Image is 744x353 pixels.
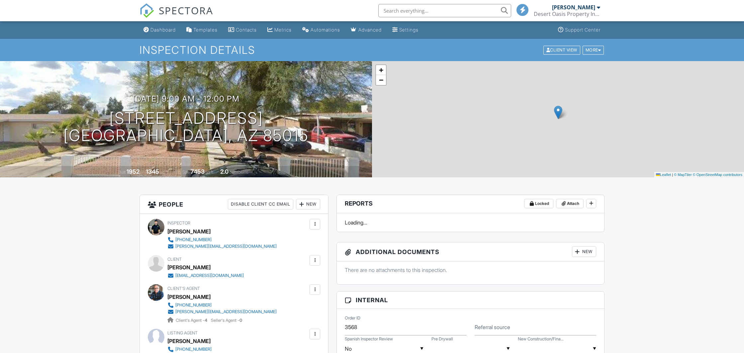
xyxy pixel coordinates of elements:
[141,24,178,36] a: Dashboard
[184,24,220,36] a: Templates
[167,286,200,291] span: Client's Agent
[236,27,257,33] div: Contacts
[220,168,229,175] div: 2.0
[167,243,277,250] a: [PERSON_NAME][EMAIL_ADDRESS][DOMAIN_NAME]
[399,27,418,33] div: Settings
[176,318,208,323] span: Client's Agent -
[390,24,421,36] a: Settings
[175,347,212,352] div: [PHONE_NUMBER]
[265,24,294,36] a: Metrics
[226,24,259,36] a: Contacts
[534,11,600,17] div: Desert Oasis Property Inspections
[572,246,596,257] div: New
[239,318,242,323] strong: 0
[379,66,383,74] span: +
[376,75,386,85] a: Zoom out
[175,303,212,308] div: [PHONE_NUMBER]
[583,45,604,54] div: More
[167,292,211,302] a: [PERSON_NAME]
[230,170,248,175] span: bathrooms
[63,110,309,145] h1: [STREET_ADDRESS] [GEOGRAPHIC_DATA], AZ 85015
[139,44,604,56] h1: Inspection Details
[274,27,292,33] div: Metrics
[167,221,190,225] span: Inspector
[554,106,562,119] img: Marker
[205,318,207,323] strong: 4
[358,27,382,33] div: Advanced
[140,195,328,214] h3: People
[674,173,692,177] a: © MapTiler
[167,257,182,262] span: Client
[167,226,211,236] div: [PERSON_NAME]
[146,168,159,175] div: 1345
[206,170,214,175] span: sq.ft.
[345,336,393,342] label: Spanish Inspector Review
[475,323,510,331] label: Referral source
[175,244,277,249] div: [PERSON_NAME][EMAIL_ADDRESS][DOMAIN_NAME]
[656,173,671,177] a: Leaflet
[379,76,383,84] span: −
[555,24,603,36] a: Support Center
[159,3,213,17] span: SPECTORA
[672,173,673,177] span: |
[139,9,213,23] a: SPECTORA
[337,292,604,309] h3: Internal
[693,173,742,177] a: © OpenStreetMap contributors
[376,65,386,75] a: Zoom in
[378,4,511,17] input: Search everything...
[133,94,239,103] h3: [DATE] 9:00 am - 12:00 pm
[175,309,277,314] div: [PERSON_NAME][EMAIL_ADDRESS][DOMAIN_NAME]
[345,315,360,321] label: Order ID
[543,47,582,52] a: Client View
[345,266,596,274] p: There are no attachments to this inspection.
[311,27,340,33] div: Automations
[337,242,604,261] h3: Additional Documents
[300,24,343,36] a: Automations (Basic)
[193,27,218,33] div: Templates
[296,199,320,210] div: New
[211,318,242,323] span: Seller's Agent -
[191,168,205,175] div: 7453
[431,336,453,342] label: Pre Drywall
[565,27,601,33] div: Support Center
[167,302,277,309] a: [PHONE_NUMBER]
[552,4,595,11] div: [PERSON_NAME]
[150,27,176,33] div: Dashboard
[175,273,244,278] div: [EMAIL_ADDRESS][DOMAIN_NAME]
[175,237,212,242] div: [PHONE_NUMBER]
[127,168,139,175] div: 1952
[167,346,244,353] a: [PHONE_NUMBER]
[518,336,564,342] label: New Construction/Final Walk
[167,236,277,243] a: [PHONE_NUMBER]
[176,170,190,175] span: Lot Size
[167,272,244,279] a: [EMAIL_ADDRESS][DOMAIN_NAME]
[167,330,198,335] span: Listing Agent
[348,24,384,36] a: Advanced
[118,170,126,175] span: Built
[160,170,169,175] span: sq. ft.
[167,309,277,315] a: [PERSON_NAME][EMAIL_ADDRESS][DOMAIN_NAME]
[543,45,580,54] div: Client View
[228,199,293,210] div: Disable Client CC Email
[139,3,154,18] img: The Best Home Inspection Software - Spectora
[167,336,211,346] a: [PERSON_NAME]
[167,262,211,272] div: [PERSON_NAME]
